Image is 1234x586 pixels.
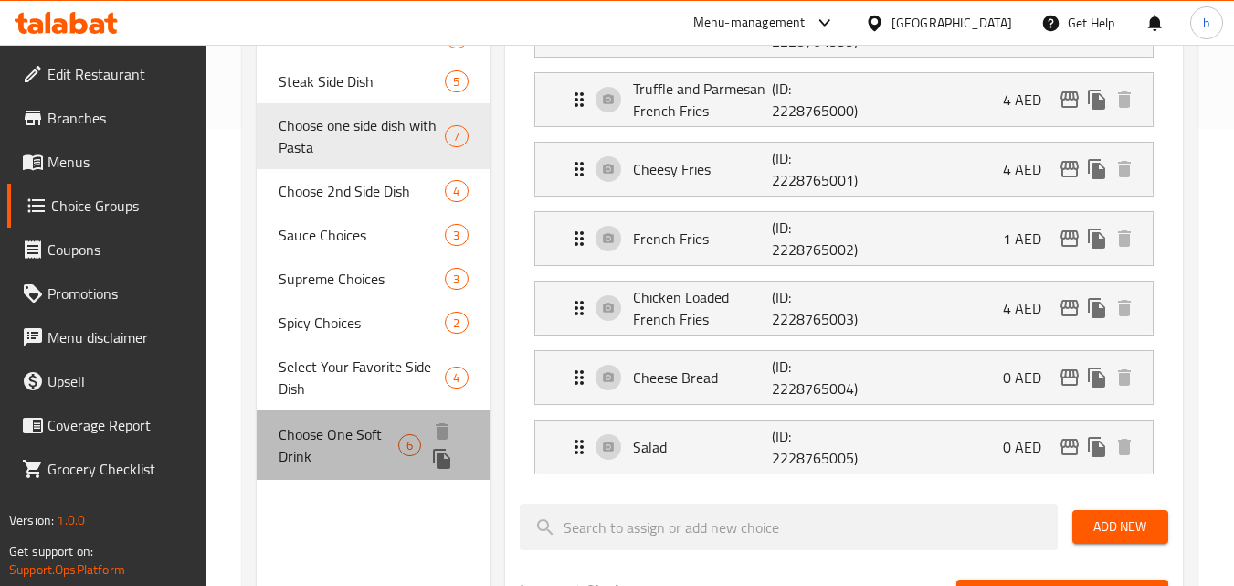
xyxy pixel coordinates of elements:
a: Menu disclaimer [7,315,206,359]
a: Coverage Report [7,403,206,447]
span: Coupons [47,239,192,261]
p: Salad [633,436,773,458]
button: duplicate [1083,86,1111,113]
span: 1.0.0 [57,508,85,532]
div: Menu-management [693,12,806,34]
a: Grocery Checklist [7,447,206,491]
button: Add New [1072,510,1168,544]
button: delete [1111,225,1138,252]
span: Edit Restaurant [47,63,192,85]
span: Doneness [279,27,445,48]
div: Choices [445,367,468,389]
button: duplicate [1083,433,1111,461]
span: Choose one side dish with Pasta [279,114,445,158]
button: duplicate [428,445,456,473]
p: Truffle and Parmesan French Fries [633,78,773,122]
span: 3 [446,227,467,244]
div: Choose one side dish with Pasta7 [257,103,490,169]
div: Select Your Favorite Side Dish4 [257,345,490,410]
div: Choices [445,180,468,202]
p: 0 AED [1003,436,1056,458]
p: Chicken Loaded French Fries [633,286,773,330]
span: Supreme Choices [279,268,445,290]
span: b [1203,13,1209,33]
p: 0 AED [1003,367,1056,389]
a: Upsell [7,359,206,403]
span: Get support on: [9,539,93,563]
li: Expand [520,343,1168,412]
p: French Fries [633,228,773,250]
p: (ID: 2228765005) [772,425,865,469]
button: edit [1056,225,1083,252]
button: duplicate [1083,294,1111,322]
button: edit [1056,86,1083,113]
div: Supreme Choices3 [257,257,490,301]
button: delete [1111,364,1138,391]
span: Branches [47,107,192,129]
span: Coverage Report [47,414,192,436]
button: edit [1056,294,1083,322]
div: Choices [445,268,468,290]
div: Spicy Choices2 [257,301,490,345]
button: delete [1111,294,1138,322]
p: (ID: 2228765002) [772,217,865,261]
a: Menus [7,140,206,184]
button: edit [1056,155,1083,183]
a: Choice Groups [7,184,206,228]
button: duplicate [1083,155,1111,183]
a: Edit Restaurant [7,52,206,96]
span: Choice Groups [51,195,192,217]
div: Sauce Choices3 [257,213,490,257]
div: Expand [535,282,1153,335]
span: 2 [446,314,467,332]
p: 4 AED [1003,89,1056,111]
span: Choose One Soft Drink [279,423,398,467]
li: Expand [520,412,1168,482]
button: delete [1111,433,1138,461]
p: Cheesy Fries [633,158,773,180]
div: Expand [535,143,1153,196]
a: Promotions [7,272,206,315]
button: edit [1056,364,1083,391]
span: 4 [446,183,467,200]
span: Upsell [47,370,192,392]
li: Expand [520,204,1168,273]
div: [GEOGRAPHIC_DATA] [891,13,1012,33]
span: 6 [399,437,420,454]
span: Add New [1087,516,1154,538]
div: Choices [398,434,421,456]
div: Choices [445,224,468,246]
span: 7 [446,128,467,145]
div: Expand [535,421,1153,474]
button: delete [1111,86,1138,113]
div: Steak Side Dish5 [257,59,490,103]
span: Grocery Checklist [47,458,192,480]
p: (ID: 2228765001) [772,147,865,191]
li: Expand [520,65,1168,134]
p: (ID: 2228765004) [772,356,865,400]
p: 1 AED [1003,228,1056,250]
button: edit [1056,433,1083,461]
a: Branches [7,96,206,140]
button: duplicate [1083,225,1111,252]
div: Choose One Soft Drink6deleteduplicate [257,410,490,480]
span: Steak Side Dish [279,70,445,92]
div: Choose 2nd Side Dish4 [257,169,490,213]
button: duplicate [1083,364,1111,391]
p: Cheese Bread [633,367,773,389]
div: Expand [535,73,1153,126]
span: Sauce Choices [279,224,445,246]
li: Expand [520,134,1168,204]
p: (ID: 2228765003) [772,286,865,330]
input: search [520,504,1058,550]
button: delete [428,418,456,445]
li: Expand [520,273,1168,343]
div: Choices [445,312,468,334]
div: Expand [535,351,1153,404]
a: Coupons [7,228,206,272]
span: Select Your Favorite Side Dish [279,356,445,400]
span: Menus [47,151,192,173]
p: 4 AED [1003,158,1056,180]
p: 4 AED [1003,297,1056,319]
span: 3 [446,271,467,288]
